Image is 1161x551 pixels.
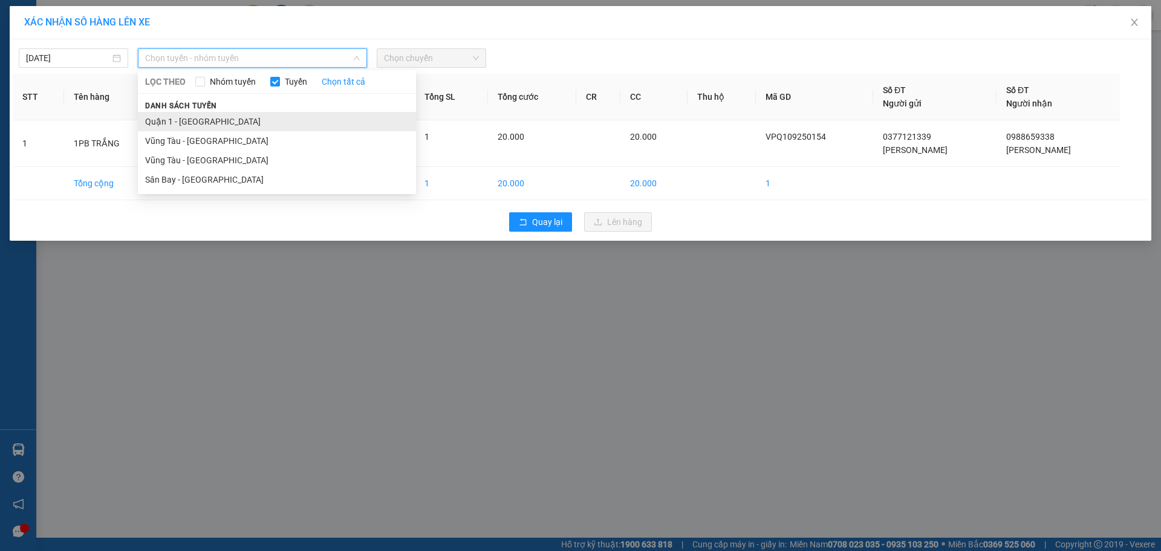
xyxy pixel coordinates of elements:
li: Sân Bay - [GEOGRAPHIC_DATA] [138,170,416,189]
th: STT [13,74,64,120]
span: XÁC NHẬN SỐ HÀNG LÊN XE [24,16,150,28]
td: 1 [756,167,873,200]
span: 1 [424,132,429,142]
td: 20.000 [620,167,688,200]
span: Chọn chuyến [384,49,479,67]
span: VPQ109250154 [766,132,826,142]
span: Quay lại [532,215,562,229]
span: Người gửi [883,99,922,108]
th: Tổng SL [415,74,489,120]
input: 15/09/2025 [26,51,110,65]
td: 20.000 [488,167,576,200]
span: Tuyến [280,75,312,88]
span: LỌC THEO [145,75,186,88]
span: Người nhận [1006,99,1052,108]
span: 20.000 [498,132,524,142]
button: rollbackQuay lại [509,212,572,232]
th: Tên hàng [64,74,160,120]
td: Tổng cộng [64,167,160,200]
button: Close [1117,6,1151,40]
span: Số ĐT [1006,85,1029,95]
li: Vũng Tàu - [GEOGRAPHIC_DATA] [138,151,416,170]
td: 1 [415,167,489,200]
span: [PERSON_NAME] [883,145,948,155]
span: 0988659338 [1006,132,1055,142]
span: [PERSON_NAME] [1006,145,1071,155]
td: 1PB TRẮNG [64,120,160,167]
td: 1 [13,120,64,167]
a: Chọn tất cả [322,75,365,88]
th: Thu hộ [688,74,756,120]
span: Chọn tuyến - nhóm tuyến [145,49,360,67]
th: CR [576,74,620,120]
span: close [1130,18,1139,27]
li: Quận 1 - [GEOGRAPHIC_DATA] [138,112,416,131]
th: CC [620,74,688,120]
span: rollback [519,218,527,227]
th: Tổng cước [488,74,576,120]
th: Mã GD [756,74,873,120]
button: uploadLên hàng [584,212,652,232]
span: Danh sách tuyến [138,100,224,111]
span: 0377121339 [883,132,931,142]
span: down [353,54,360,62]
span: Số ĐT [883,85,906,95]
span: 20.000 [630,132,657,142]
li: Vũng Tàu - [GEOGRAPHIC_DATA] [138,131,416,151]
span: Nhóm tuyến [205,75,261,88]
